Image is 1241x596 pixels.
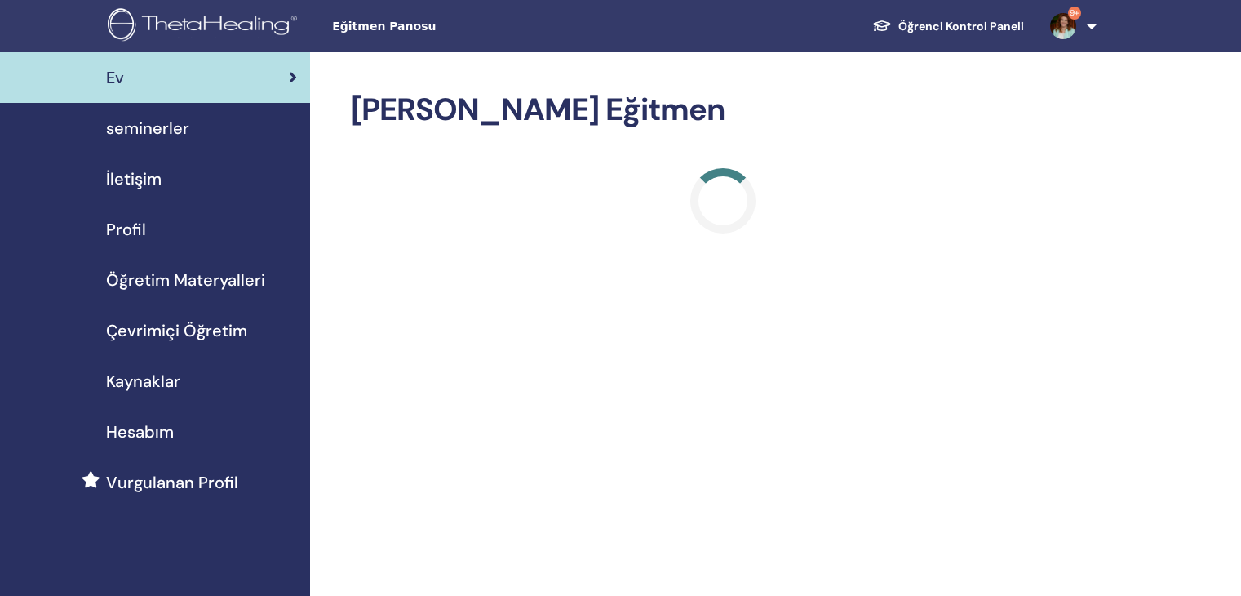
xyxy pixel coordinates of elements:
span: 9+ [1068,7,1081,20]
span: Ev [106,65,124,90]
img: logo.png [108,8,303,45]
h2: [PERSON_NAME] Eğitmen [351,91,1094,129]
span: Kaynaklar [106,369,180,394]
img: default.jpg [1050,13,1076,39]
span: Hesabım [106,420,174,444]
span: seminerler [106,116,189,140]
a: Öğrenci Kontrol Paneli [859,11,1037,42]
span: Profil [106,217,146,242]
span: İletişim [106,167,162,191]
span: Vurgulanan Profil [106,470,238,495]
span: Öğretim Materyalleri [106,268,265,292]
span: Eğitmen Panosu [332,18,577,35]
span: Çevrimiçi Öğretim [106,318,247,343]
img: graduation-cap-white.svg [872,19,892,33]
